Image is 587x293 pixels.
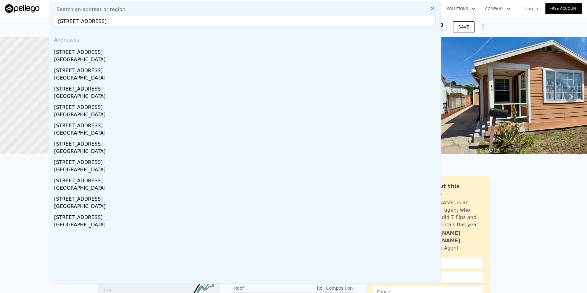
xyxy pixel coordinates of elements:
[54,83,438,93] div: [STREET_ADDRESS]
[54,74,438,83] div: [GEOGRAPHIC_DATA]
[103,288,113,292] tspan: $550
[54,111,438,120] div: [GEOGRAPHIC_DATA]
[545,3,582,14] a: Free Account
[54,65,438,74] div: [STREET_ADDRESS]
[477,21,489,33] button: Show Options
[54,211,438,221] div: [STREET_ADDRESS]
[415,182,483,199] div: Ask about this property
[415,199,483,228] div: [PERSON_NAME] is an active local agent who personally did 7 flips and bought 3 rentals this year.
[54,221,438,230] div: [GEOGRAPHIC_DATA]
[54,56,438,65] div: [GEOGRAPHIC_DATA]
[54,138,438,148] div: [STREET_ADDRESS]
[54,166,438,175] div: [GEOGRAPHIC_DATA]
[54,120,438,129] div: [STREET_ADDRESS]
[234,285,293,291] div: Roof
[480,3,515,14] button: Company
[54,148,438,156] div: [GEOGRAPHIC_DATA]
[442,3,480,14] button: Solutions
[52,6,125,13] span: Search an address or region
[52,32,438,46] div: Addresses
[103,280,113,285] tspan: $645
[54,203,438,211] div: [GEOGRAPHIC_DATA]
[54,156,438,166] div: [STREET_ADDRESS]
[54,193,438,203] div: [STREET_ADDRESS]
[54,175,438,184] div: [STREET_ADDRESS]
[54,101,438,111] div: [STREET_ADDRESS]
[54,129,438,138] div: [GEOGRAPHIC_DATA]
[293,285,353,291] div: Roll Composition
[54,16,436,27] input: Enter an address, city, region, neighborhood or zip code
[518,6,545,12] a: Log In
[415,230,483,244] div: [PERSON_NAME] [PERSON_NAME]
[54,184,438,193] div: [GEOGRAPHIC_DATA]
[54,93,438,101] div: [GEOGRAPHIC_DATA]
[54,46,438,56] div: [STREET_ADDRESS]
[453,21,474,32] button: SAVE
[5,4,39,13] img: Pellego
